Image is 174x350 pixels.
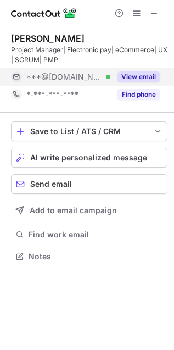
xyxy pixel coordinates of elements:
[11,121,167,141] button: save-profile-one-click
[117,89,160,100] button: Reveal Button
[11,148,167,168] button: AI write personalized message
[11,174,167,194] button: Send email
[30,180,72,188] span: Send email
[117,71,160,82] button: Reveal Button
[11,249,167,264] button: Notes
[11,227,167,242] button: Find work email
[11,201,167,220] button: Add to email campaign
[30,206,117,215] span: Add to email campaign
[26,72,102,82] span: ***@[DOMAIN_NAME]
[11,45,167,65] div: Project Manager| Electronic pay| eCommerce| UX | SCRUM| PMP
[29,252,163,262] span: Notes
[30,127,148,136] div: Save to List / ATS / CRM
[29,230,163,240] span: Find work email
[11,33,85,44] div: [PERSON_NAME]
[30,153,147,162] span: AI write personalized message
[11,7,77,20] img: ContactOut v5.3.10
